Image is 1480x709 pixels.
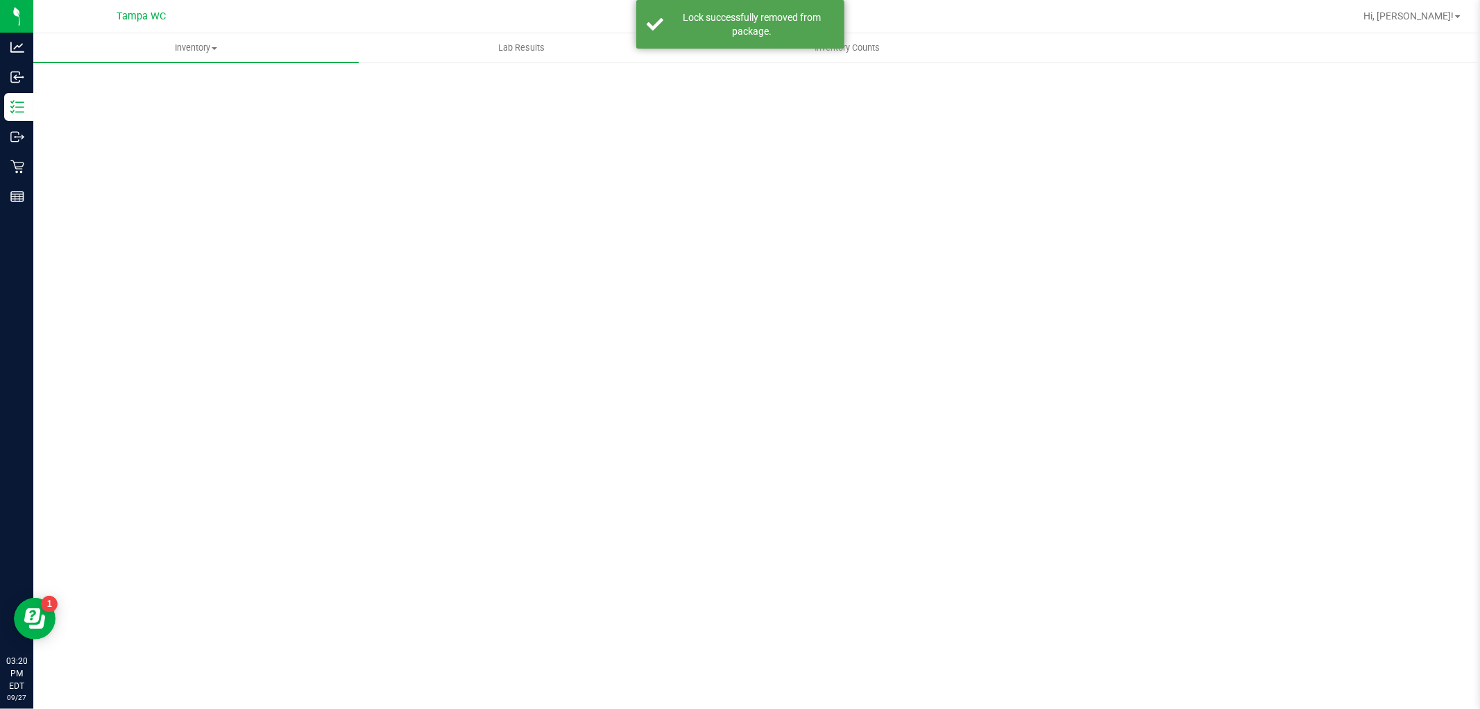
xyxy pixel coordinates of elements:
[684,33,1010,62] a: Inventory Counts
[6,692,27,703] p: 09/27
[10,190,24,203] inline-svg: Reports
[14,598,56,640] iframe: Resource center
[796,42,899,54] span: Inventory Counts
[33,33,359,62] a: Inventory
[10,130,24,144] inline-svg: Outbound
[41,596,58,612] iframe: Resource center unread badge
[10,100,24,114] inline-svg: Inventory
[671,10,834,38] div: Lock successfully removed from package.
[6,655,27,692] p: 03:20 PM EDT
[10,70,24,84] inline-svg: Inbound
[117,10,167,22] span: Tampa WC
[1363,10,1454,22] span: Hi, [PERSON_NAME]!
[10,160,24,174] inline-svg: Retail
[33,42,359,54] span: Inventory
[10,40,24,54] inline-svg: Analytics
[479,42,563,54] span: Lab Results
[359,33,684,62] a: Lab Results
